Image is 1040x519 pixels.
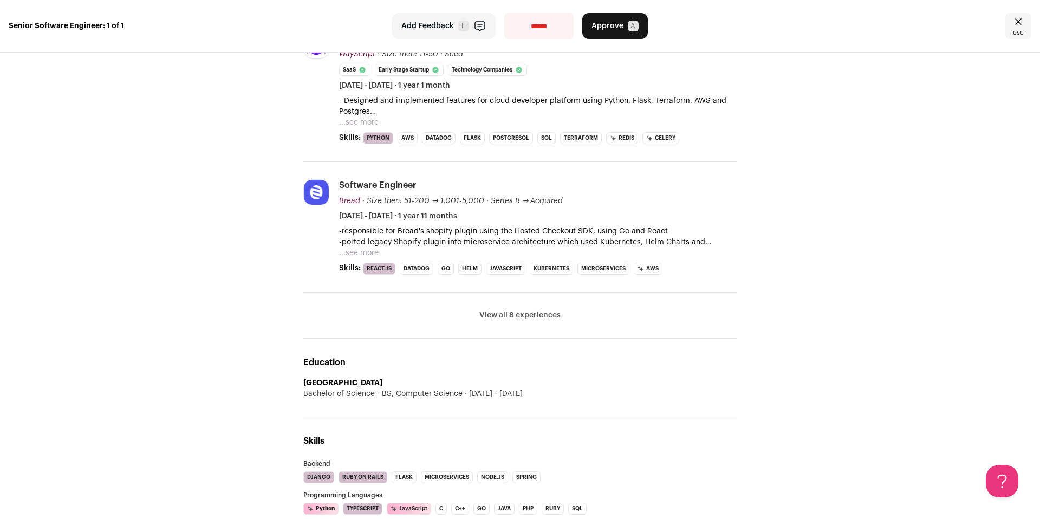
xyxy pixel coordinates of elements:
span: Skills: [339,132,361,143]
li: Kubernetes [530,263,573,275]
li: JavaScript [387,503,431,515]
span: WayScript [339,50,375,58]
button: Add Feedback F [392,13,496,39]
li: Ruby on Rails [339,471,387,483]
li: Early Stage Startup [375,64,444,76]
li: Technology Companies [448,64,527,76]
iframe: Help Scout Beacon - Open [986,465,1018,497]
li: Go [438,263,454,275]
li: Redis [606,132,638,144]
div: Bachelor of Science - BS, Computer Science [303,388,737,399]
li: Microservices [577,263,629,275]
li: TypeScript [343,503,382,515]
span: A [628,21,639,31]
span: esc [1013,28,1024,37]
h2: Education [303,356,737,369]
li: Flask [392,471,417,483]
li: JavaScript [486,263,525,275]
li: Python [363,132,393,144]
a: Close [1005,13,1031,39]
li: Flask [460,132,485,144]
p: -responsible for Bread's shopify plugin using the Hosted Checkout SDK, using Go and React -ported... [339,226,737,248]
li: C [435,503,447,515]
span: [DATE] - [DATE] · 1 year 1 month [339,80,450,91]
span: Seed [445,50,463,58]
li: AWS [398,132,418,144]
li: Datadog [422,132,456,144]
span: F [458,21,469,31]
li: SaaS [339,64,370,76]
li: SQL [568,503,587,515]
span: · [440,49,443,60]
li: Datadog [400,263,433,275]
span: [DATE] - [DATE] [463,388,523,399]
li: Spring [512,471,541,483]
span: Series B → Acquired [491,197,563,205]
li: Node.js [477,471,508,483]
li: Python [303,503,339,515]
span: · [486,196,489,206]
span: · Size then: 11-50 [378,50,438,58]
button: ...see more [339,248,379,258]
span: Skills: [339,263,361,274]
img: e17ade605c88219b5d884d45e748be664d35b67af77f1be84d7668964ba66828 [304,180,329,205]
h3: Backend [303,460,737,467]
li: PostgreSQL [489,132,533,144]
span: [DATE] - [DATE] · 1 year 11 months [339,211,457,222]
button: ...see more [339,117,379,128]
strong: [GEOGRAPHIC_DATA] [303,379,382,387]
li: Ruby [542,503,564,515]
li: Celery [642,132,679,144]
h2: Skills [303,434,737,447]
span: · Size then: 51-200 → 1,001-5,000 [362,197,484,205]
li: C++ [451,503,469,515]
li: Terraform [560,132,602,144]
li: Go [473,503,490,515]
li: AWS [634,263,662,275]
span: Add Feedback [401,21,454,31]
li: PHP [519,503,537,515]
li: SQL [537,132,556,144]
div: Software Engineer [339,179,417,191]
button: View all 8 experiences [479,310,561,321]
li: React.js [363,263,395,275]
strong: Senior Software Engineer: 1 of 1 [9,21,124,31]
span: Bread [339,197,360,205]
h3: Programming Languages [303,492,737,498]
span: Approve [591,21,623,31]
button: Approve A [582,13,648,39]
li: Helm [458,263,482,275]
p: - Designed and implemented features for cloud developer platform using Python, Flask, Terraform, ... [339,95,737,117]
li: Microservices [421,471,473,483]
li: Java [494,503,515,515]
li: Django [303,471,334,483]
